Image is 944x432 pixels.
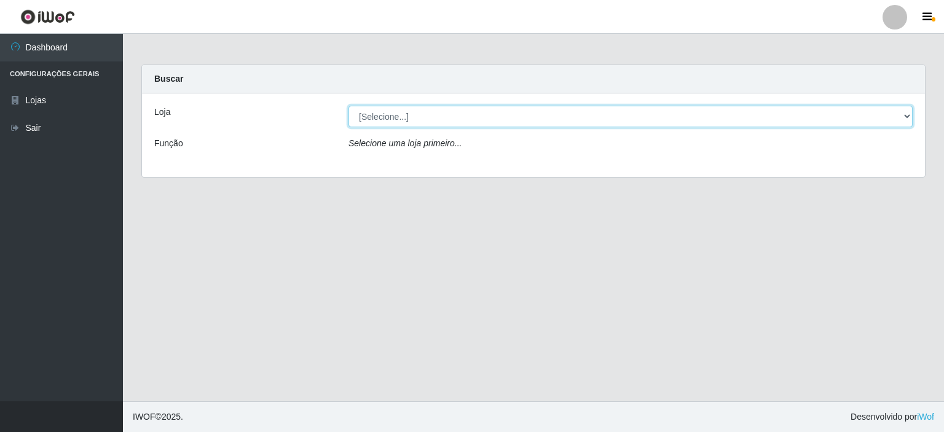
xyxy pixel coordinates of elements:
[154,74,183,84] strong: Buscar
[154,106,170,119] label: Loja
[133,410,183,423] span: © 2025 .
[851,410,934,423] span: Desenvolvido por
[20,9,75,25] img: CoreUI Logo
[348,138,462,148] i: Selecione uma loja primeiro...
[917,412,934,422] a: iWof
[154,137,183,150] label: Função
[133,412,155,422] span: IWOF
